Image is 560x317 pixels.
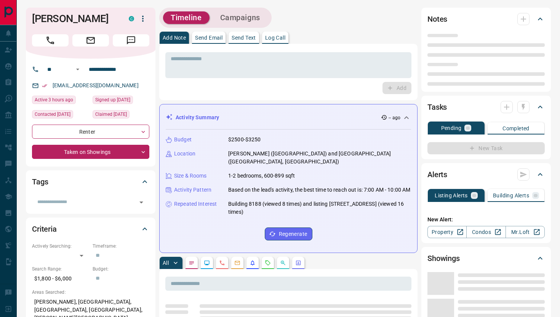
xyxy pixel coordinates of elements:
[427,168,447,181] h2: Alerts
[32,125,149,139] div: Renter
[174,186,211,194] p: Activity Pattern
[129,16,134,21] div: condos.ca
[427,165,545,184] div: Alerts
[35,110,70,118] span: Contacted [DATE]
[32,145,149,159] div: Taken on Showings
[280,260,286,266] svg: Opportunities
[32,243,89,250] p: Actively Searching:
[163,260,169,266] p: All
[506,226,545,238] a: Mr.Loft
[189,260,195,266] svg: Notes
[389,114,400,121] p: -- ago
[228,186,410,194] p: Based on the lead's activity, the best time to reach out is: 7:00 AM - 10:00 AM
[427,226,467,238] a: Property
[295,260,301,266] svg: Agent Actions
[53,82,139,88] a: [EMAIL_ADDRESS][DOMAIN_NAME]
[93,243,149,250] p: Timeframe:
[35,96,73,104] span: Active 3 hours ago
[427,252,460,264] h2: Showings
[174,136,192,144] p: Budget
[32,220,149,238] div: Criteria
[265,227,312,240] button: Regenerate
[228,172,295,180] p: 1-2 bedrooms, 600-899 sqft
[73,65,82,74] button: Open
[72,34,109,46] span: Email
[219,260,225,266] svg: Calls
[174,200,217,208] p: Repeated Interest
[163,11,210,24] button: Timeline
[427,13,447,25] h2: Notes
[32,266,89,272] p: Search Range:
[435,193,468,198] p: Listing Alerts
[204,260,210,266] svg: Lead Browsing Activity
[32,173,149,191] div: Tags
[228,200,411,216] p: Building 8188 (viewed 8 times) and listing [STREET_ADDRESS] (viewed 16 times)
[163,35,186,40] p: Add Note
[234,260,240,266] svg: Emails
[493,193,529,198] p: Building Alerts
[174,172,207,180] p: Size & Rooms
[466,226,506,238] a: Condos
[113,34,149,46] span: Message
[427,249,545,267] div: Showings
[42,83,47,88] svg: Email Verified
[95,110,127,118] span: Claimed [DATE]
[265,260,271,266] svg: Requests
[427,216,545,224] p: New Alert:
[427,101,447,113] h2: Tasks
[174,150,195,158] p: Location
[32,223,57,235] h2: Criteria
[176,114,219,122] p: Activity Summary
[441,125,462,131] p: Pending
[32,34,69,46] span: Call
[136,197,147,208] button: Open
[32,110,89,121] div: Sun Oct 12 2025
[427,10,545,28] div: Notes
[166,110,411,125] div: Activity Summary-- ago
[32,272,89,285] p: $1,800 - $6,000
[427,98,545,116] div: Tasks
[32,13,117,25] h1: [PERSON_NAME]
[32,289,149,296] p: Areas Searched:
[250,260,256,266] svg: Listing Alerts
[93,96,149,106] div: Sun Oct 05 2025
[195,35,222,40] p: Send Email
[213,11,268,24] button: Campaigns
[228,136,261,144] p: $2500-$3250
[32,96,89,106] div: Wed Oct 15 2025
[228,150,411,166] p: [PERSON_NAME] ([GEOGRAPHIC_DATA]) and [GEOGRAPHIC_DATA] ([GEOGRAPHIC_DATA], [GEOGRAPHIC_DATA])
[32,176,48,188] h2: Tags
[95,96,130,104] span: Signed up [DATE]
[93,266,149,272] p: Budget:
[232,35,256,40] p: Send Text
[502,126,530,131] p: Completed
[265,35,285,40] p: Log Call
[93,110,149,121] div: Sun Oct 05 2025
